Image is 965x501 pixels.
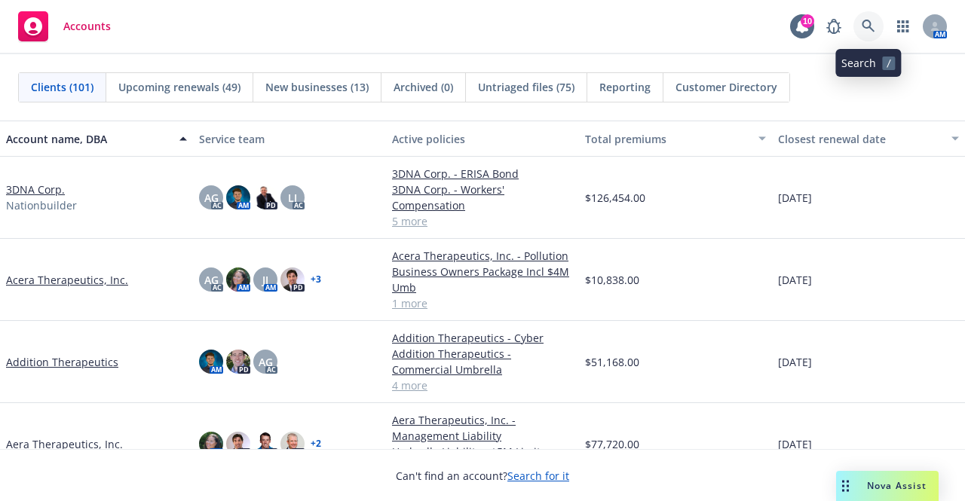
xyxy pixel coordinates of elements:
a: Addition Therapeutics [6,354,118,370]
a: + 2 [311,439,321,448]
a: Aera Therapeutics, Inc. - Management Liability [392,412,573,444]
span: Customer Directory [675,79,777,95]
span: Nationbuilder [6,197,77,213]
img: photo [253,185,277,209]
span: Archived (0) [394,79,453,95]
a: Business Owners Package Incl $4M Umb [392,264,573,295]
span: Upcoming renewals (49) [118,79,240,95]
button: Nova Assist [836,471,939,501]
span: Clients (101) [31,79,93,95]
span: Reporting [599,79,651,95]
div: Closest renewal date [778,131,942,147]
a: Addition Therapeutics - Commercial Umbrella [392,346,573,377]
a: + 3 [311,275,321,284]
button: Total premiums [579,121,772,157]
span: $10,838.00 [585,272,639,288]
img: photo [226,350,250,374]
span: Nova Assist [867,479,927,492]
a: Aera Therapeutics, Inc. [6,436,123,452]
span: AG [204,190,219,206]
a: Search for it [507,469,569,483]
span: New businesses (13) [265,79,369,95]
span: [DATE] [778,436,812,452]
span: [DATE] [778,272,812,288]
span: $77,720.00 [585,436,639,452]
div: Service team [199,131,380,147]
div: Drag to move [836,471,855,501]
a: Report a Bug [819,11,849,41]
span: [DATE] [778,354,812,370]
div: Total premiums [585,131,749,147]
a: Acera Therapeutics, Inc. [6,272,128,288]
a: 3DNA Corp. [6,182,65,197]
span: $51,168.00 [585,354,639,370]
span: JJ [262,272,268,288]
a: 3DNA Corp. - Workers' Compensation [392,182,573,213]
button: Service team [193,121,386,157]
span: Untriaged files (75) [478,79,574,95]
span: [DATE] [778,190,812,206]
a: 1 more [392,295,573,311]
span: AG [259,354,273,370]
img: photo [199,350,223,374]
span: Accounts [63,20,111,32]
span: Can't find an account? [396,468,569,484]
img: photo [280,432,305,456]
div: 10 [801,14,814,28]
a: 5 more [392,213,573,229]
img: photo [280,267,305,292]
a: 3DNA Corp. - ERISA Bond [392,166,573,182]
a: Addition Therapeutics - Cyber [392,330,573,346]
div: Active policies [392,131,573,147]
a: 4 more [392,377,573,393]
img: photo [199,432,223,456]
button: Closest renewal date [772,121,965,157]
img: photo [226,185,250,209]
div: Account name, DBA [6,131,170,147]
span: AG [204,272,219,288]
a: Switch app [888,11,918,41]
a: Umbrella Liability - $5M Limit [392,444,573,460]
img: photo [253,432,277,456]
span: LI [288,190,297,206]
img: photo [226,432,250,456]
a: Acera Therapeutics, Inc. - Pollution [392,248,573,264]
a: Search [853,11,884,41]
span: $126,454.00 [585,190,645,206]
img: photo [226,267,250,292]
button: Active policies [386,121,579,157]
a: Accounts [12,5,117,47]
